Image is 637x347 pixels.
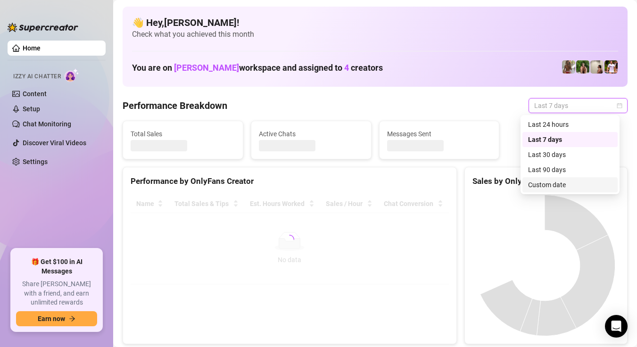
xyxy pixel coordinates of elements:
[472,175,620,188] div: Sales by OnlyFans Creator
[562,60,575,74] img: Nathaniel
[132,63,383,73] h1: You are on workspace and assigned to creators
[344,63,349,73] span: 4
[16,311,97,326] button: Earn nowarrow-right
[23,90,47,98] a: Content
[590,60,604,74] img: Ralphy
[528,180,612,190] div: Custom date
[132,29,618,40] span: Check what you achieved this month
[123,99,227,112] h4: Performance Breakdown
[23,139,86,147] a: Discover Viral Videos
[8,23,78,32] img: logo-BBDzfeDw.svg
[131,175,449,188] div: Performance by OnlyFans Creator
[131,129,235,139] span: Total Sales
[23,105,40,113] a: Setup
[522,177,618,192] div: Custom date
[387,129,492,139] span: Messages Sent
[65,68,79,82] img: AI Chatter
[605,315,628,338] div: Open Intercom Messenger
[576,60,589,74] img: Nathaniel
[23,158,48,165] a: Settings
[522,162,618,177] div: Last 90 days
[522,147,618,162] div: Last 30 days
[23,120,71,128] a: Chat Monitoring
[534,99,622,113] span: Last 7 days
[174,63,239,73] span: [PERSON_NAME]
[528,119,612,130] div: Last 24 hours
[617,103,622,108] span: calendar
[16,257,97,276] span: 🎁 Get $100 in AI Messages
[528,149,612,160] div: Last 30 days
[528,165,612,175] div: Last 90 days
[522,132,618,147] div: Last 7 days
[528,134,612,145] div: Last 7 days
[23,44,41,52] a: Home
[132,16,618,29] h4: 👋 Hey, [PERSON_NAME] !
[38,315,65,322] span: Earn now
[604,60,618,74] img: Hector
[283,233,296,245] span: loading
[13,72,61,81] span: Izzy AI Chatter
[16,280,97,307] span: Share [PERSON_NAME] with a friend, and earn unlimited rewards
[69,315,75,322] span: arrow-right
[259,129,364,139] span: Active Chats
[522,117,618,132] div: Last 24 hours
